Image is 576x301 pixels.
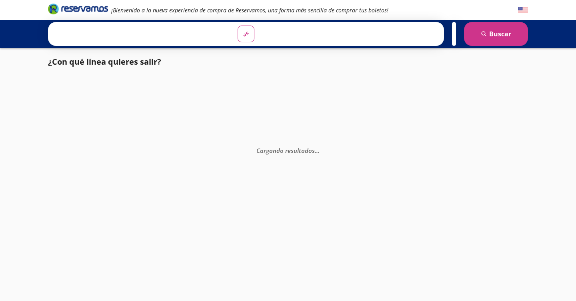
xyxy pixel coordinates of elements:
[256,147,320,154] em: Cargando resultados
[315,147,316,154] span: .
[518,5,528,15] button: English
[464,22,528,46] button: Buscar
[316,147,318,154] span: .
[318,147,320,154] span: .
[48,56,161,68] p: ¿Con qué línea quieres salir?
[111,6,388,14] em: ¡Bienvenido a la nueva experiencia de compra de Reservamos, una forma más sencilla de comprar tus...
[48,3,108,15] i: Brand Logo
[48,3,108,17] a: Brand Logo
